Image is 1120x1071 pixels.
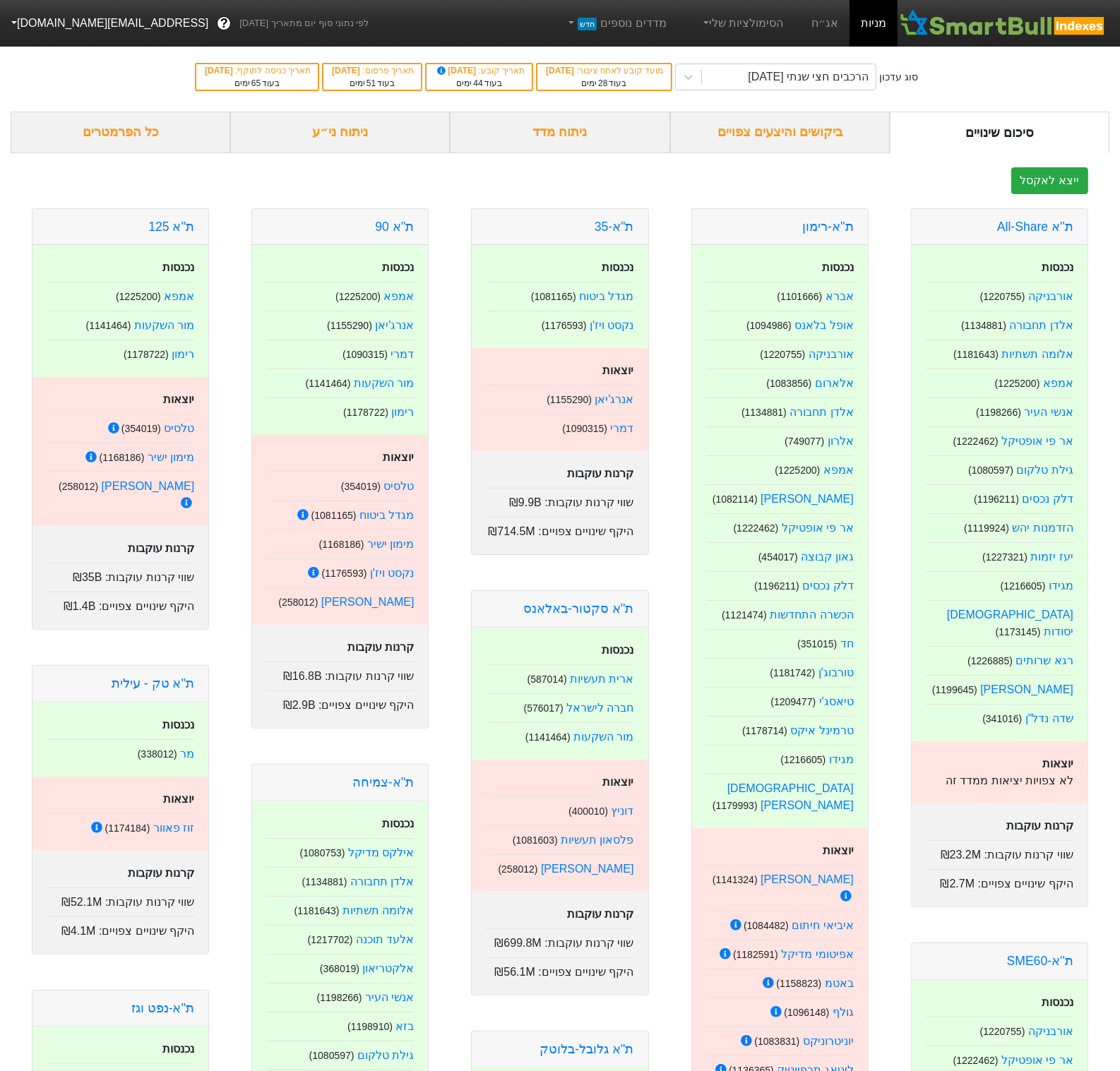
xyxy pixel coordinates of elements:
[294,905,340,916] small: ( 1181643 )
[713,874,758,885] small: ( 1141324 )
[996,626,1041,638] small: ( 1173145 )
[802,580,853,592] a: דלק נכסים
[203,77,311,90] div: בעוד ימים
[128,542,194,554] strong: קרנות עוקבות
[164,290,194,302] a: אמפא
[164,422,194,434] a: טלסיס
[375,319,414,331] a: אנרג'יאן
[531,291,576,302] small: ( 1081165 )
[148,220,194,234] a: ת''א 125
[162,1043,194,1055] strong: נכנסות
[713,493,758,505] small: ( 1082114 )
[47,563,194,586] div: שווי קרנות עוקבות :
[823,464,854,476] a: אמפא
[205,66,235,76] span: [DATE]
[761,349,806,360] small: ( 1220755 )
[590,319,634,331] a: נקסט ויז'ן
[568,806,608,817] small: ( 400010 )
[486,928,633,952] div: שווי קרנות עוקבות :
[790,406,853,418] a: אלדן תחבורה
[317,992,362,1003] small: ( 1198266 )
[797,638,837,650] small: ( 351015 )
[494,966,535,978] span: ₪56.1M
[790,724,853,736] a: טרמינל איקס
[450,112,669,153] div: ניתוח מדד
[964,522,1009,534] small: ( 1119924 )
[734,522,779,534] small: ( 1222462 )
[781,948,853,960] a: אפיטומי מדיקל
[1025,406,1073,418] a: אנשי העיר
[926,772,1073,789] p: לא צפויות יציאות ממדד זה
[391,406,414,418] a: רימון
[980,683,1073,695] a: [PERSON_NAME]
[486,957,633,981] div: היקף שינויים צפויים :
[722,609,767,621] small: ( 1121474 )
[815,377,854,389] a: אלארום
[367,78,376,88] span: 51
[547,394,592,405] small: ( 1155290 )
[203,64,311,77] div: תאריך כניסה לתוקף :
[746,320,792,331] small: ( 1094986 )
[1001,1054,1073,1066] a: אר פי אופטיקל
[823,844,854,856] strong: יוצאות
[321,596,415,608] a: [PERSON_NAME]
[11,112,230,153] div: כל הפרמטרים
[73,571,102,583] span: ₪35B
[239,16,369,30] span: לפי נתוני סוף יום מתאריך [DATE]
[758,551,798,563] small: ( 454017 )
[347,641,414,653] strong: קרנות עוקבות
[302,876,347,887] small: ( 1134881 )
[1028,1025,1073,1037] a: אורבניקה
[932,684,977,695] small: ( 1199645 )
[794,319,853,331] a: אופל בלאנס
[980,291,1025,302] small: ( 1220755 )
[792,919,853,931] a: איביאי חיתום
[341,481,381,492] small: ( 354019 )
[947,609,1073,638] a: [DEMOGRAPHIC_DATA] יסודות
[64,600,96,612] span: ₪1.4B
[579,290,633,302] a: מגדל ביטוח
[486,488,633,511] div: שווי קרנות עוקבות :
[1016,654,1073,666] a: רגא שרותים
[727,782,854,811] a: [DEMOGRAPHIC_DATA][PERSON_NAME]
[163,793,194,805] strong: יוצאות
[770,667,815,678] small: ( 1181742 )
[828,435,854,447] a: אלרון
[822,261,854,273] strong: נכנסות
[350,875,414,887] a: אלדן תחבורה
[308,934,353,945] small: ( 1217702 )
[1043,377,1073,389] a: אמפא
[283,670,322,682] span: ₪16.8B
[570,673,633,685] a: ארית תעשיות
[61,925,96,937] span: ₪4.1M
[976,407,1021,418] small: ( 1198266 )
[546,66,576,76] span: [DATE]
[741,407,787,418] small: ( 1134881 )
[47,592,194,615] div: היקף שינויים צפויים :
[99,452,144,463] small: ( 1168186 )
[342,349,388,360] small: ( 1090315 )
[148,451,194,463] a: מימון ישיר
[733,949,778,960] small: ( 1182591 )
[770,696,816,707] small: ( 1209477 )
[1025,712,1073,724] a: שדה נדל"ן
[1023,493,1073,505] a: דלק נכסים
[47,916,194,940] div: היקף שינויים צפויים :
[995,378,1040,389] small: ( 1225200 )
[953,436,999,447] small: ( 1222462 )
[348,846,414,858] a: אילקס מדיקל
[1002,348,1073,360] a: אלומה תשתיות
[785,1007,830,1018] small: ( 1096148 )
[124,349,169,360] small: ( 1178722 )
[1001,580,1046,592] small: ( 1216605 )
[163,393,194,405] strong: יוצאות
[499,863,538,875] small: ( 258012 )
[230,112,450,153] div: ניתוח ני״ע
[833,1006,854,1018] a: גולף
[105,822,150,834] small: ( 1174184 )
[611,422,634,434] a: דמרי
[112,676,194,690] a: ת''א טק - עילית
[840,638,854,650] a: חד
[342,904,414,916] a: אלומה תשתיות
[777,978,822,989] small: ( 1158823 )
